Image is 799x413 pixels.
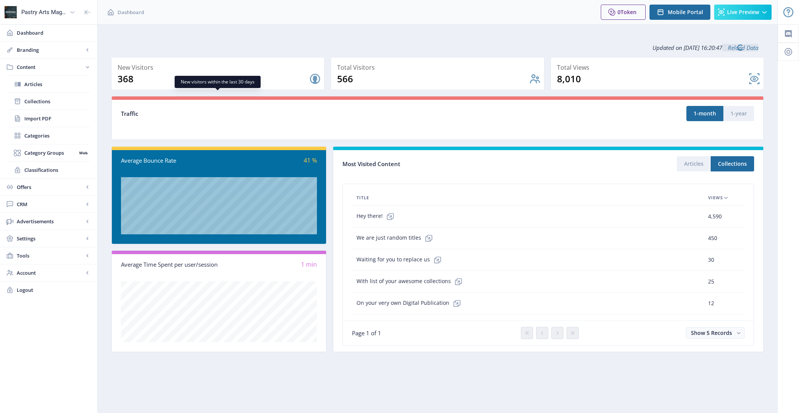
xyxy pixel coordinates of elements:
span: Views [708,193,723,202]
span: 450 [708,234,717,243]
div: Updated on [DATE] 16:20:47 [111,38,764,57]
span: 4,590 [708,212,722,221]
div: 8,010 [557,73,748,85]
span: Advertisements [17,218,84,225]
span: Classifications [24,166,90,174]
span: Branding [17,46,84,54]
span: CRM [17,200,84,208]
button: Collections [711,156,754,171]
div: 1 min [219,260,317,269]
button: 0Token [601,5,646,20]
span: Tools [17,252,84,259]
span: 30 [708,255,714,264]
a: Articles [8,76,90,93]
span: Collections [24,98,90,105]
a: Categories [8,127,90,144]
img: properties.app_icon.png [5,6,17,18]
div: New Visitors [118,62,321,73]
span: Category Groups [24,149,76,157]
button: Mobile Portal [649,5,710,20]
span: Show 5 Records [691,329,732,336]
div: Average Bounce Rate [121,156,219,165]
div: Most Visited Content [342,158,548,170]
span: 41 % [304,156,317,165]
button: 1-year [723,106,754,121]
a: Import PDF [8,110,90,127]
span: Hey there! [357,209,398,224]
a: Classifications [8,162,90,178]
span: Title [357,193,369,202]
span: Live Preview [727,9,759,15]
span: Settings [17,235,84,242]
span: Content [17,63,84,71]
a: Reload Data [722,44,758,51]
div: Total Visitors [337,62,541,73]
div: Average Time Spent per user/session [121,260,219,269]
span: Waiting for you to replace us [357,252,445,267]
span: We are just random titles [357,231,436,246]
span: Logout [17,286,91,294]
span: Mobile Portal [668,9,703,15]
div: 368 [118,73,309,85]
div: 566 [337,73,528,85]
span: Articles [24,80,90,88]
span: 12 [708,299,714,308]
span: Import PDF [24,115,90,122]
span: Offers [17,183,84,191]
div: Total Views [557,62,761,73]
span: Token [621,8,637,16]
div: Traffic [121,109,438,118]
span: With list of your awesome collections [357,274,466,289]
a: Collections [8,93,90,110]
button: 1-month [686,106,723,121]
a: Category GroupsWeb [8,144,90,161]
span: Dashboard [118,8,144,16]
span: Dashboard [17,29,91,37]
div: Pastry Arts Magazine [21,4,66,21]
span: Categories [24,132,90,139]
button: Live Preview [714,5,772,20]
span: 25 [708,277,714,286]
button: Show 5 Records [686,327,745,339]
span: Page 1 of 1 [352,329,381,337]
span: Account [17,269,84,277]
nb-badge: Web [76,149,90,157]
button: Articles [677,156,711,171]
span: On your very own Digital Publication [357,296,465,311]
